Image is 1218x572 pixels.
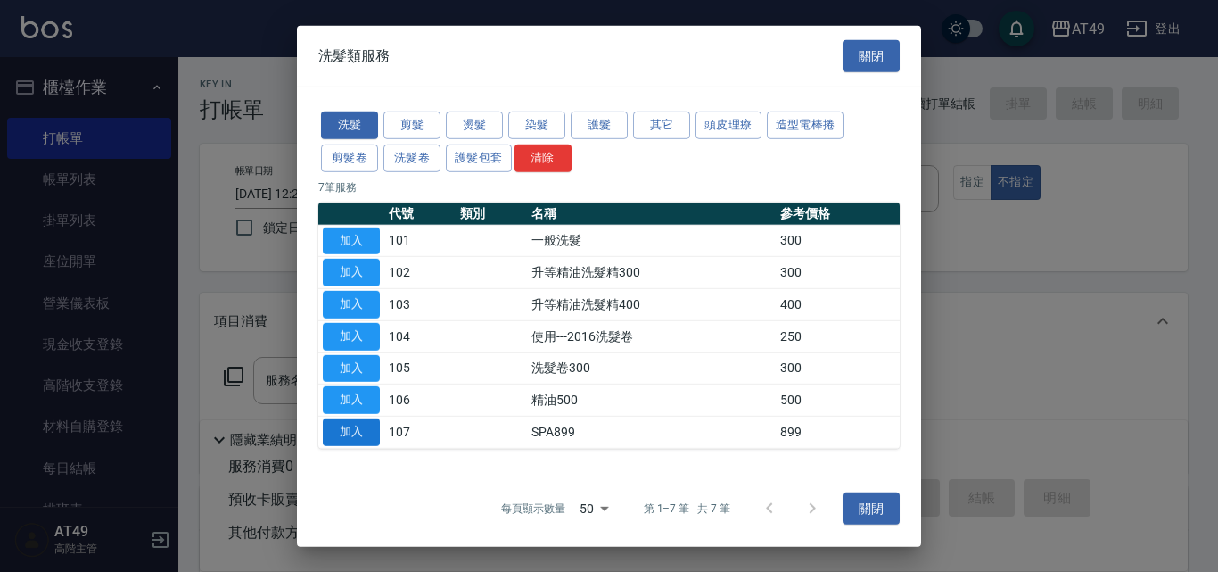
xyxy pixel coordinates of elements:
td: 300 [776,352,900,385]
button: 清除 [514,145,572,172]
td: 250 [776,320,900,352]
p: 7 筆服務 [318,178,900,195]
button: 加入 [323,291,380,319]
button: 頭皮理療 [695,112,761,139]
button: 護髮包套 [446,145,512,172]
th: 名稱 [527,202,775,225]
th: 類別 [456,202,527,225]
div: 50 [572,485,615,533]
td: 使用---2016洗髮卷 [527,320,775,352]
button: 染髮 [508,112,565,139]
td: 洗髮卷300 [527,352,775,385]
td: 101 [384,225,456,257]
p: 每頁顯示數量 [501,501,565,517]
span: 洗髮類服務 [318,47,390,65]
td: 103 [384,288,456,320]
button: 護髮 [571,112,628,139]
td: 300 [776,225,900,257]
button: 加入 [323,386,380,414]
button: 加入 [323,227,380,254]
button: 加入 [323,323,380,351]
button: 加入 [323,419,380,446]
td: 一般洗髮 [527,225,775,257]
td: 104 [384,320,456,352]
td: 102 [384,257,456,289]
button: 剪髮 [383,112,440,139]
button: 加入 [323,354,380,382]
td: 升等精油洗髮精400 [527,288,775,320]
button: 其它 [633,112,690,139]
td: 106 [384,385,456,417]
p: 第 1–7 筆 共 7 筆 [644,501,730,517]
th: 代號 [384,202,456,225]
td: 500 [776,385,900,417]
button: 加入 [323,259,380,286]
td: 精油500 [527,385,775,417]
td: 升等精油洗髮精300 [527,257,775,289]
button: 洗髮 [321,112,378,139]
button: 關閉 [843,492,900,525]
td: SPA899 [527,416,775,448]
button: 洗髮卷 [383,145,440,172]
th: 參考價格 [776,202,900,225]
td: 105 [384,352,456,385]
button: 燙髮 [446,112,503,139]
button: 造型電棒捲 [767,112,844,139]
td: 400 [776,288,900,320]
button: 關閉 [843,39,900,72]
td: 899 [776,416,900,448]
td: 107 [384,416,456,448]
button: 剪髮卷 [321,145,378,172]
td: 300 [776,257,900,289]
